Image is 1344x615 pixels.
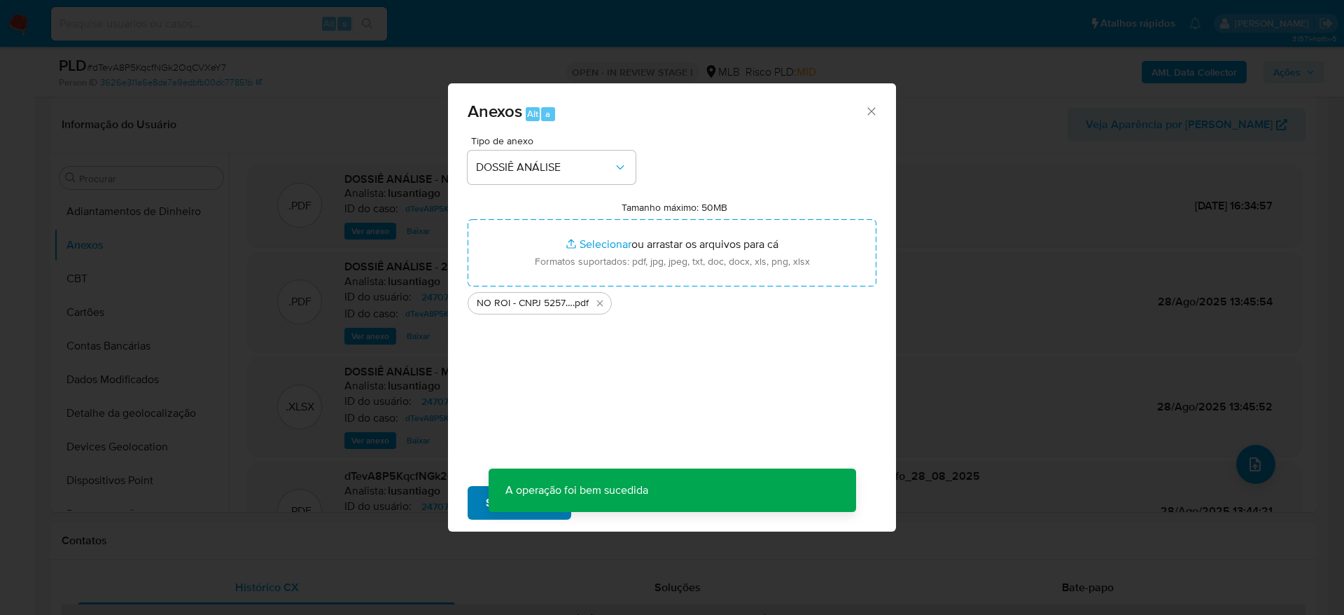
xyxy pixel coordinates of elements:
[477,296,573,310] span: NO ROI - CNPJ 52575025000117 - 52.575.025 [PERSON_NAME]
[471,136,639,146] span: Tipo de anexo
[527,107,538,120] span: Alt
[489,469,665,512] p: A operação foi bem sucedida
[468,151,636,184] button: DOSSIÊ ANÁLISE
[468,486,571,520] button: Subir arquivo
[864,104,877,117] button: Fechar
[622,201,727,214] label: Tamanho máximo: 50MB
[595,488,640,518] span: Cancelar
[591,295,608,312] button: Excluir NO ROI - CNPJ 52575025000117 - 52.575.025 HERALDO GOMES DE SOUZA.pdf
[486,488,553,518] span: Subir arquivo
[468,286,876,315] ul: Arquivos selecionados
[468,99,522,123] span: Anexos
[545,107,550,120] span: a
[476,160,613,174] span: DOSSIÊ ANÁLISE
[573,296,589,310] span: .pdf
